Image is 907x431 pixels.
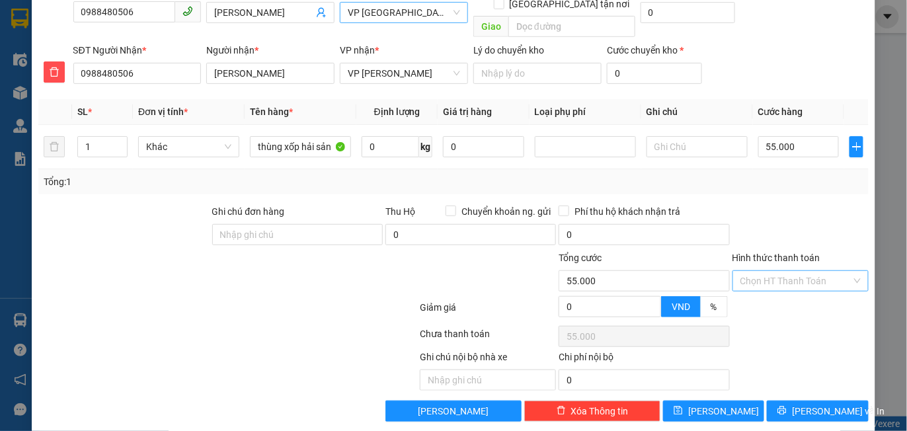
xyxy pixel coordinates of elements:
div: Ghi chú nội bộ nhà xe [420,350,556,370]
div: Cước chuyển kho [607,43,701,58]
span: VND [672,301,690,312]
span: Cước hàng [758,106,803,117]
span: VP nhận [340,45,375,56]
span: delete [44,67,64,77]
button: plus [849,136,863,157]
span: Khác [146,137,231,157]
span: phone [182,6,193,17]
span: Chuyển khoản ng. gửi [456,204,556,219]
input: VD: Bàn, Ghế [250,136,351,157]
span: Giao [473,16,508,37]
button: printer[PERSON_NAME] và In [767,401,868,422]
span: [PERSON_NAME] và In [792,404,885,418]
input: Dọc đường [508,16,635,37]
span: kg [419,136,432,157]
label: Hình thức thanh toán [732,253,820,263]
input: Tên người nhận [206,63,335,84]
div: Tổng: 1 [44,175,351,189]
span: Đơn vị tính [138,106,188,117]
button: deleteXóa Thông tin [524,401,660,422]
button: [PERSON_NAME] [385,401,522,422]
span: [PERSON_NAME] [418,404,489,418]
input: Ghi Chú [647,136,748,157]
button: delete [44,136,65,157]
span: Tên hàng [250,106,293,117]
input: Nhập ghi chú [420,370,556,391]
span: delete [557,406,566,416]
input: Cước giao hàng [641,2,735,23]
span: Giá trị hàng [443,106,492,117]
div: Chi phí nội bộ [559,350,729,370]
input: Lý do chuyển kho [473,63,602,84]
span: user-add [316,7,327,18]
span: Thu Hộ [385,206,415,217]
span: printer [777,406,787,416]
span: Định lượng [374,106,420,117]
span: VP Phạm Văn Đồng [348,63,460,83]
span: % [711,301,717,312]
div: Người nhận [206,43,335,58]
span: save [674,406,683,416]
div: SĐT Người Nhận [73,43,202,58]
label: Ghi chú đơn hàng [212,206,285,217]
label: Lý do chuyển kho [473,45,544,56]
div: Giảm giá [418,300,557,323]
span: SL [77,106,88,117]
span: [PERSON_NAME] [688,404,759,418]
span: plus [850,141,863,152]
input: 0 [443,136,524,157]
div: Chưa thanh toán [418,327,557,350]
button: save[PERSON_NAME] [663,401,764,422]
span: Xóa Thông tin [571,404,629,418]
span: VP Thái Bình [348,3,460,22]
input: Ghi chú đơn hàng [212,224,383,245]
input: SĐT người nhận [73,63,202,84]
span: Tổng cước [559,253,602,263]
button: delete [44,61,65,83]
th: Loại phụ phí [530,99,641,125]
th: Ghi chú [641,99,753,125]
span: Phí thu hộ khách nhận trả [569,204,686,219]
